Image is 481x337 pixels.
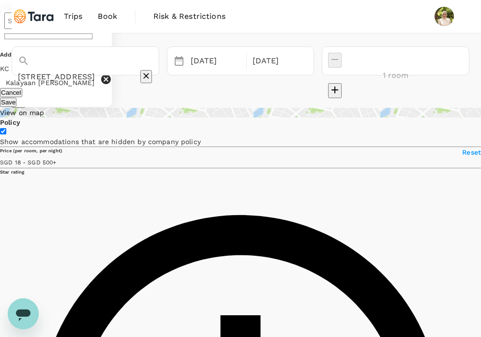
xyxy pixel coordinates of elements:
span: Book [98,11,117,22]
img: Sri Ajeng Larasati [435,7,454,26]
button: decrease [328,83,342,98]
button: decrease [328,53,342,68]
div: [DATE] [249,52,306,71]
button: Clear [140,70,152,83]
input: Search for a user [4,13,19,29]
input: Add rooms [328,68,463,83]
img: Tara Climate Ltd [12,6,56,27]
input: Search cities, hotels, work locations [18,69,126,84]
span: Risk & Restrictions [153,11,225,22]
span: Reset [462,148,481,156]
div: [DATE] [187,52,244,71]
span: Trips [64,11,83,22]
button: Open [152,78,154,80]
iframe: Button to launch messaging window [8,298,39,329]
